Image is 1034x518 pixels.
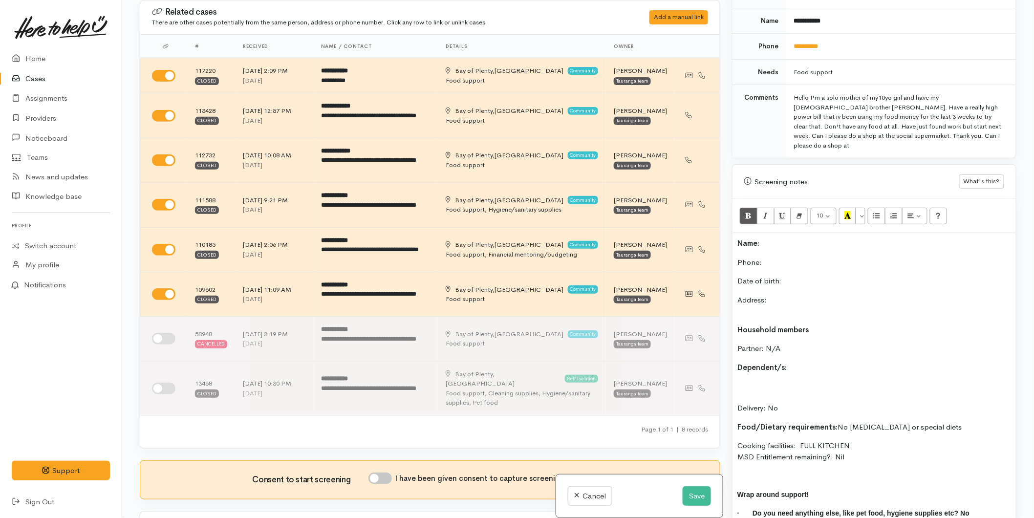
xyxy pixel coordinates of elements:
div: Food support [446,160,598,170]
span: Bay of Plenty, [455,285,495,294]
label: I have been given consent to capture screening information [396,473,608,484]
div: [PERSON_NAME] [614,195,667,205]
div: [PERSON_NAME] [614,285,667,295]
span: Community [568,107,599,115]
td: 58948 [187,317,235,361]
time: [DATE] [243,116,262,125]
a: Cancel [568,486,612,506]
span: Community [568,330,599,338]
div: Closed [195,206,219,214]
div: Closed [195,389,219,397]
div: Tauranga team [614,206,651,214]
div: Closed [195,296,219,303]
th: Details [438,35,606,58]
th: Name / contact [313,35,438,58]
div: [DATE] 12:57 PM [243,106,305,116]
div: Tauranga team [614,296,651,303]
button: Save [683,486,711,506]
time: [DATE] [243,161,262,169]
span: Bay of Plenty, [455,151,495,159]
th: Received [235,35,313,58]
button: Paragraph [902,208,927,224]
button: Remove Font Style (CTRL+\) [791,208,808,224]
h3: Consent to start screening [252,475,368,485]
div: [GEOGRAPHIC_DATA] [446,66,563,76]
div: Closed [195,251,219,259]
button: Bold (CTRL+B) [740,208,757,224]
b: Food/Dietary requirements: [737,422,838,432]
span: Bay of Plenty, [455,370,495,378]
h3: Related cases [152,7,613,17]
span: Community [568,67,599,75]
div: [PERSON_NAME] [614,379,667,388]
td: 13468 [187,361,235,415]
span: Bay of Plenty, [455,107,495,115]
button: Underline (CTRL+U) [774,208,792,224]
td: 113428 [187,93,235,138]
time: [DATE] [243,389,262,397]
div: Screening notes [744,176,959,188]
span: Community [568,285,599,293]
button: Italic (CTRL+I) [757,208,775,224]
button: Support [12,461,110,481]
button: More Color [856,208,865,224]
span: Community [568,241,599,249]
div: Food support, Hygiene/sanitary supplies [446,205,598,215]
div: [GEOGRAPHIC_DATA] [446,151,563,160]
span: Wrap around support! [737,491,809,498]
div: Tauranga team [614,117,651,125]
div: [DATE] 9:21 PM [243,195,305,205]
span: 10 [817,211,823,219]
div: Closed [195,162,219,170]
div: [GEOGRAPHIC_DATA] [446,369,561,388]
b: Dependent/s: [737,363,787,372]
div: [DATE] 11:09 AM [243,285,305,295]
td: 111588 [187,183,235,227]
div: Food support, Cleaning supplies, Hygiene/sanitary supplies, Pet food [446,388,598,408]
time: [DATE] [243,339,262,347]
span: Bay of Plenty, [455,240,495,249]
h6: Profile [12,219,110,232]
small: There are other cases potentially from the same person, address or phone number. Click any row to... [152,18,485,26]
time: [DATE] [243,205,262,214]
p: Date of birth: [737,276,1011,287]
span: Bay of Plenty, [455,196,495,204]
div: Food support [794,67,1004,77]
div: Tauranga team [614,389,651,397]
div: Food support [446,116,598,126]
div: [GEOGRAPHIC_DATA] [446,195,563,205]
th: Owner [606,35,675,58]
div: Add a manual link [649,10,708,24]
div: [PERSON_NAME] [614,240,667,250]
td: Comments [732,85,786,158]
button: Recent Color [839,208,857,224]
button: Font Size [811,208,837,224]
span: Community [568,151,599,159]
p: Cooking facilities: FULL KITCHEN MSD Entitlement remaining?: Nil [737,440,1011,462]
button: What's this? [959,174,1004,189]
div: Tauranga team [614,340,651,348]
span: Community [568,196,599,204]
button: Help [930,208,948,224]
div: [PERSON_NAME] [614,66,667,76]
div: Closed [195,77,219,85]
td: Needs [732,59,786,85]
button: Unordered list (CTRL+SHIFT+NUM7) [868,208,885,224]
time: [DATE] [243,295,262,303]
div: Tauranga team [614,77,651,85]
small: Page 1 of 1 8 records [641,425,708,433]
div: [DATE] 10:30 PM [243,379,305,388]
div: [GEOGRAPHIC_DATA] [446,285,563,295]
div: Cancelled [195,340,227,348]
td: 117220 [187,58,235,93]
div: [PERSON_NAME] [614,329,667,339]
div: Food support, Financial mentoring/budgeting [446,250,598,259]
time: [DATE] [243,76,262,85]
span: Bay of Plenty, [455,66,495,75]
div: [DATE] 10:08 AM [243,151,305,160]
span: | [676,425,679,433]
p: No [MEDICAL_DATA] or special diets [737,422,1011,433]
p: Phone: [737,257,1011,268]
div: Food support [446,76,598,86]
time: [DATE] [243,250,262,259]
